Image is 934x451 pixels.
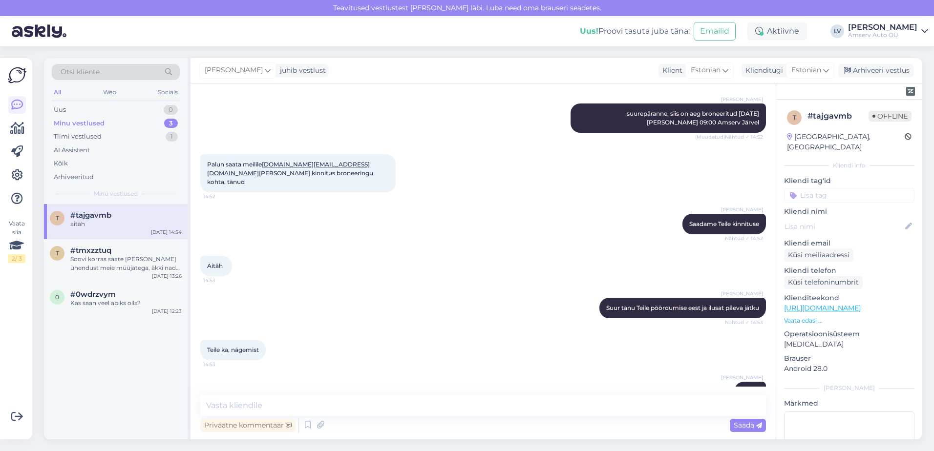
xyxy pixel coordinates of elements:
[8,66,26,84] img: Askly Logo
[164,105,178,115] div: 0
[784,161,914,170] div: Kliendi info
[70,246,111,255] span: #tmxzztuq
[784,316,914,325] p: Vaata edasi ...
[721,290,763,297] span: [PERSON_NAME]
[70,220,182,228] div: aitäh
[54,132,102,142] div: Tiimi vestlused
[70,299,182,307] div: Kas saan veel abiks olla?
[101,86,118,99] div: Web
[721,374,763,381] span: [PERSON_NAME]
[54,145,90,155] div: AI Assistent
[906,87,915,96] img: zendesk
[695,133,763,141] span: (Muudetud) Nähtud ✓ 14:52
[807,110,869,122] div: # tajgavmb
[848,23,917,31] div: [PERSON_NAME]
[207,161,375,185] span: Palun saata meilile [PERSON_NAME] kinnitus broneeringu kohta, tänud
[56,249,59,257] span: t
[784,339,914,349] p: [MEDICAL_DATA]
[156,86,180,99] div: Socials
[70,290,116,299] span: #0wdrzvym
[742,65,783,76] div: Klienditugi
[54,119,105,128] div: Minu vestlused
[848,23,928,39] a: [PERSON_NAME]Amserv Auto OÜ
[54,159,68,168] div: Kõik
[689,220,759,227] span: Saadame Teile kinnituse
[580,26,598,36] b: Uus!
[203,277,240,284] span: 14:53
[784,238,914,248] p: Kliendi email
[658,65,682,76] div: Klient
[784,293,914,303] p: Klienditeekond
[784,188,914,203] input: Lisa tag
[54,172,94,182] div: Arhiveeritud
[70,211,111,220] span: #tajgavmb
[203,193,240,200] span: 14:52
[207,161,370,177] a: [DOMAIN_NAME][EMAIL_ADDRESS][DOMAIN_NAME]
[205,65,263,76] span: [PERSON_NAME]
[152,272,182,280] div: [DATE] 13:26
[784,398,914,409] p: Märkmed
[869,111,912,122] span: Offline
[734,421,762,430] span: Saada
[784,329,914,339] p: Operatsioonisüsteem
[848,31,917,39] div: Amserv Auto OÜ
[207,262,223,269] span: Aitäh
[784,266,914,276] p: Kliendi telefon
[791,65,821,76] span: Estonian
[54,105,66,115] div: Uus
[151,228,182,236] div: [DATE] 14:54
[784,176,914,186] p: Kliendi tag'id
[784,248,853,262] div: Küsi meiliaadressi
[8,219,25,263] div: Vaata siia
[838,64,913,77] div: Arhiveeri vestlus
[70,255,182,272] div: Soovi korras saate [PERSON_NAME] ühendust meie müüjatega, äkki nad oskavad öelda, kas mõni sellin...
[276,65,326,76] div: juhib vestlust
[203,361,240,368] span: 14:53
[606,304,759,311] span: Suur tänu Teile pöördumise eest ja ilusat päeva jätku
[784,353,914,364] p: Brauser
[152,307,182,315] div: [DATE] 12:23
[747,22,807,40] div: Aktiivne
[164,119,178,128] div: 3
[207,346,259,353] span: Teile ka, nägemist
[785,221,903,232] input: Lisa nimi
[721,96,763,103] span: [PERSON_NAME]
[694,22,736,41] button: Emailid
[784,364,914,374] p: Android 28.0
[725,319,763,326] span: Nähtud ✓ 14:53
[793,114,796,121] span: t
[784,384,914,392] div: [PERSON_NAME]
[784,304,861,312] a: [URL][DOMAIN_NAME]
[94,189,138,198] span: Minu vestlused
[166,132,178,142] div: 1
[627,110,759,126] span: suurepäranne, siis on aeg broneeritud [DATE][PERSON_NAME] 09:00 Amserv Järvel
[725,235,763,242] span: Nähtud ✓ 14:52
[200,419,296,432] div: Privaatne kommentaar
[580,25,690,37] div: Proovi tasuta juba täna:
[787,132,905,152] div: [GEOGRAPHIC_DATA], [GEOGRAPHIC_DATA]
[830,24,844,38] div: LV
[52,86,63,99] div: All
[61,67,100,77] span: Otsi kliente
[56,214,59,222] span: t
[784,276,863,289] div: Küsi telefoninumbrit
[55,293,59,301] span: 0
[691,65,721,76] span: Estonian
[8,254,25,263] div: 2 / 3
[784,206,914,217] p: Kliendi nimi
[721,206,763,213] span: [PERSON_NAME]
